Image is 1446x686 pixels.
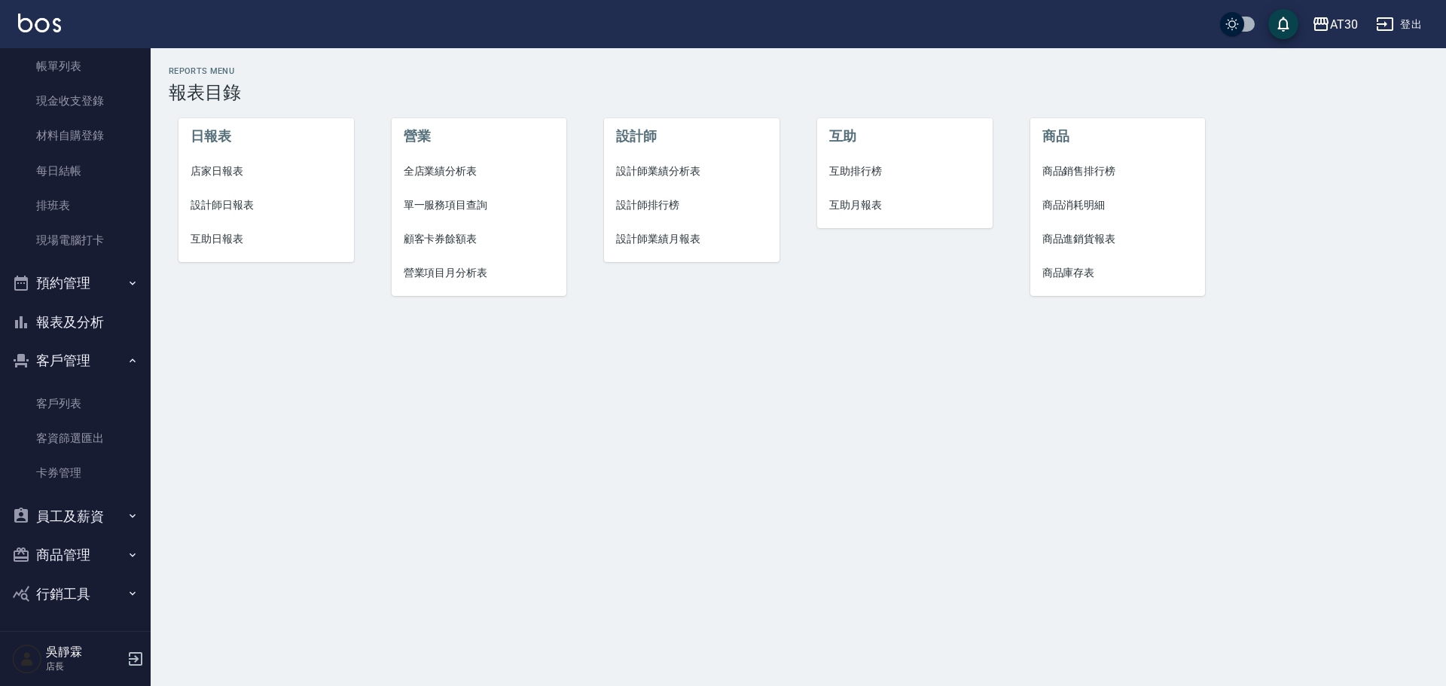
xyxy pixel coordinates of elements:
button: 行銷工具 [6,575,145,614]
a: 客資篩選匯出 [6,421,145,456]
span: 設計師日報表 [191,197,342,213]
a: 商品庫存表 [1030,256,1206,290]
span: 設計師業績月報表 [616,231,767,247]
span: 商品進銷貨報表 [1042,231,1194,247]
h3: 報表目錄 [169,82,1428,103]
a: 互助排行榜 [817,154,993,188]
span: 營業項目月分析表 [404,265,555,281]
span: 單一服務項目查詢 [404,197,555,213]
span: 互助月報表 [829,197,981,213]
a: 帳單列表 [6,49,145,84]
a: 客戶列表 [6,386,145,421]
div: AT30 [1330,15,1358,34]
button: save [1268,9,1298,39]
span: 商品銷售排行榜 [1042,163,1194,179]
span: 設計師排行榜 [616,197,767,213]
a: 設計師業績分析表 [604,154,779,188]
a: 現金收支登錄 [6,84,145,118]
li: 商品 [1030,118,1206,154]
span: 商品庫存表 [1042,265,1194,281]
li: 互助 [817,118,993,154]
a: 互助月報表 [817,188,993,222]
a: 商品進銷貨報表 [1030,222,1206,256]
li: 設計師 [604,118,779,154]
button: 報表及分析 [6,303,145,342]
span: 商品消耗明細 [1042,197,1194,213]
a: 設計師日報表 [178,188,354,222]
a: 商品消耗明細 [1030,188,1206,222]
span: 互助日報表 [191,231,342,247]
a: 設計師業績月報表 [604,222,779,256]
span: 顧客卡券餘額表 [404,231,555,247]
a: 全店業績分析表 [392,154,567,188]
button: 登出 [1370,11,1428,38]
button: 客戶管理 [6,341,145,380]
a: 商品銷售排行榜 [1030,154,1206,188]
li: 營業 [392,118,567,154]
a: 卡券管理 [6,456,145,490]
span: 設計師業績分析表 [616,163,767,179]
a: 單一服務項目查詢 [392,188,567,222]
h5: 吳靜霖 [46,645,123,660]
li: 日報表 [178,118,354,154]
span: 互助排行榜 [829,163,981,179]
a: 排班表 [6,188,145,223]
button: 商品管理 [6,535,145,575]
a: 現場電腦打卡 [6,223,145,258]
h2: Reports Menu [169,66,1428,76]
p: 店長 [46,660,123,673]
a: 營業項目月分析表 [392,256,567,290]
a: 店家日報表 [178,154,354,188]
img: Person [12,644,42,674]
button: AT30 [1306,9,1364,40]
a: 顧客卡券餘額表 [392,222,567,256]
a: 每日結帳 [6,154,145,188]
span: 店家日報表 [191,163,342,179]
img: Logo [18,14,61,32]
a: 材料自購登錄 [6,118,145,153]
span: 全店業績分析表 [404,163,555,179]
button: 預約管理 [6,264,145,303]
a: 互助日報表 [178,222,354,256]
a: 設計師排行榜 [604,188,779,222]
button: 員工及薪資 [6,497,145,536]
